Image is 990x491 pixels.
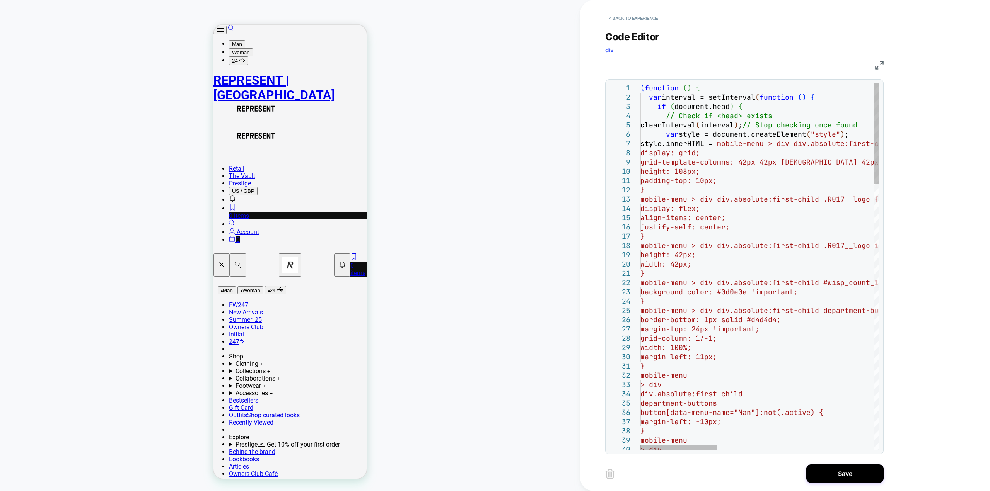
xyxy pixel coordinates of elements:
[609,223,630,232] div: 16
[640,306,853,315] span: mobile-menu > div div.absolute:first-child departm
[22,357,48,365] span: Footwear
[811,130,840,139] span: "style"
[640,417,721,426] span: margin-left: -10px;
[609,139,630,148] div: 7
[15,291,48,299] a: Summer '25
[15,438,36,445] a: Articles
[609,241,630,250] div: 18
[806,464,884,483] button: Save
[4,262,22,270] button: Man
[700,121,734,129] span: interval
[51,261,73,270] button: 247
[640,223,730,231] span: justify-self: center;
[640,445,662,454] span: > div
[640,185,645,194] span: }
[15,379,40,387] a: Gift Card
[22,416,128,423] span: Prestige
[609,417,630,426] div: 37
[657,102,666,111] span: if
[34,387,86,394] span: Shop curated looks
[15,1,21,8] a: Search
[605,31,659,42] span: Code Editor
[609,287,630,297] div: 23
[15,15,32,24] button: Expand Man
[15,357,153,365] summary: Footwear
[23,204,46,211] span: Account
[640,195,853,204] span: mobile-menu > div div.absolute:first-child .R017__
[609,297,630,306] div: 24
[15,306,31,313] a: Initial
[609,436,630,445] div: 39
[22,335,45,343] span: Clothing
[121,229,137,252] button: Notifications
[15,313,31,321] a: 247
[696,83,700,92] span: {
[15,284,49,291] a: New Arrivals
[609,380,630,389] div: 33
[640,325,760,333] span: margin-top: 24px !important;
[15,24,39,32] button: Expand Woman
[15,350,153,357] summary: Collaborations
[640,250,696,259] span: height: 42px;
[640,83,645,92] span: (
[15,328,153,335] div: Shop
[811,93,815,102] span: {
[738,102,742,111] span: {
[15,32,35,40] button: Expand 247
[640,371,687,380] span: mobile-menu
[875,61,884,70] img: fullscreen
[53,416,126,423] span: Get 10% off your first order
[609,167,630,176] div: 10
[609,315,630,325] div: 26
[15,423,62,431] a: Behind the brand
[640,380,662,389] span: > div
[609,325,630,334] div: 27
[609,371,630,380] div: 32
[605,12,662,24] button: < Back to experience
[640,232,645,241] span: }
[640,176,717,185] span: padding-top: 10px;
[734,121,738,129] span: )
[662,93,755,102] span: interval = setInterval
[640,148,700,157] span: display: grid;
[640,408,823,417] span: button[data-menu-name="Man"]:not(.active) {
[609,83,630,93] div: 1
[15,445,64,453] a: Owners Club Café
[853,241,896,250] span: logo img {
[16,229,32,252] button: Search
[15,335,153,343] summary: Clothing
[15,299,50,306] a: Owners Club
[760,93,794,102] span: function
[640,278,853,287] span: mobile-menu > div div.absolute:first-child #wisp_c
[609,102,630,111] div: 3
[640,158,904,166] span: grid-template-columns: 42px 42px [DEMOGRAPHIC_DATA] 42px 42px;
[137,237,140,245] span: 0
[609,176,630,185] div: 11
[609,408,630,417] div: 36
[853,306,908,315] span: ent-buttons {
[609,399,630,408] div: 35
[640,352,717,361] span: margin-left: 11px;
[15,416,153,423] summary: Prestige Get 10% off your first order
[609,130,630,139] div: 6
[738,121,742,129] span: ;
[15,196,22,203] a: Search
[137,229,153,252] a: Wishlist
[609,352,630,362] div: 30
[798,93,802,102] span: (
[22,365,55,372] span: Accessories
[802,93,806,102] span: )
[687,83,691,92] span: )
[640,297,645,306] span: }
[609,232,630,241] div: 17
[15,211,26,219] a: Cart Toggle
[20,187,36,195] span: items
[683,83,687,92] span: (
[609,148,630,158] div: 8
[640,334,717,343] span: grid-column: 1/-1;
[640,213,725,222] span: align-items: center;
